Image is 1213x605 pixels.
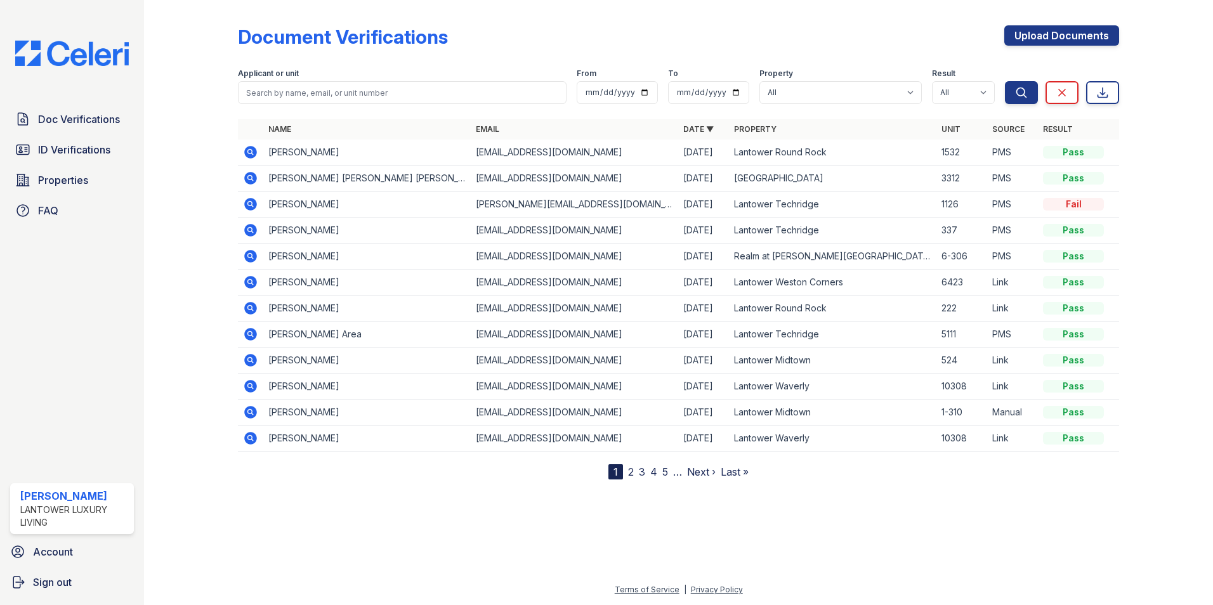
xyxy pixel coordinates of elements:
[628,465,634,478] a: 2
[238,81,567,104] input: Search by name, email, or unit number
[263,218,471,244] td: [PERSON_NAME]
[759,68,793,79] label: Property
[729,322,936,348] td: Lantower Techridge
[936,374,987,400] td: 10308
[936,270,987,296] td: 6423
[471,270,678,296] td: [EMAIL_ADDRESS][DOMAIN_NAME]
[650,465,657,478] a: 4
[263,374,471,400] td: [PERSON_NAME]
[678,322,729,348] td: [DATE]
[38,142,110,157] span: ID Verifications
[936,426,987,452] td: 10308
[662,465,668,478] a: 5
[471,426,678,452] td: [EMAIL_ADDRESS][DOMAIN_NAME]
[721,465,749,478] a: Last »
[987,400,1038,426] td: Manual
[729,192,936,218] td: Lantower Techridge
[936,400,987,426] td: 1-310
[1043,302,1104,315] div: Pass
[678,374,729,400] td: [DATE]
[936,244,987,270] td: 6-306
[10,167,134,193] a: Properties
[678,296,729,322] td: [DATE]
[987,374,1038,400] td: Link
[263,348,471,374] td: [PERSON_NAME]
[471,244,678,270] td: [EMAIL_ADDRESS][DOMAIN_NAME]
[936,140,987,166] td: 1532
[263,244,471,270] td: [PERSON_NAME]
[734,124,777,134] a: Property
[1043,172,1104,185] div: Pass
[10,107,134,132] a: Doc Verifications
[471,348,678,374] td: [EMAIL_ADDRESS][DOMAIN_NAME]
[987,296,1038,322] td: Link
[263,270,471,296] td: [PERSON_NAME]
[684,585,686,594] div: |
[678,426,729,452] td: [DATE]
[577,68,596,79] label: From
[263,140,471,166] td: [PERSON_NAME]
[471,400,678,426] td: [EMAIL_ADDRESS][DOMAIN_NAME]
[941,124,961,134] a: Unit
[5,569,139,595] a: Sign out
[729,218,936,244] td: Lantower Techridge
[238,25,448,48] div: Document Verifications
[471,218,678,244] td: [EMAIL_ADDRESS][DOMAIN_NAME]
[729,400,936,426] td: Lantower Midtown
[1004,25,1119,46] a: Upload Documents
[678,244,729,270] td: [DATE]
[263,400,471,426] td: [PERSON_NAME]
[1043,354,1104,367] div: Pass
[263,192,471,218] td: [PERSON_NAME]
[987,322,1038,348] td: PMS
[5,539,139,564] a: Account
[268,124,291,134] a: Name
[10,198,134,223] a: FAQ
[987,140,1038,166] td: PMS
[729,296,936,322] td: Lantower Round Rock
[1043,146,1104,159] div: Pass
[987,348,1038,374] td: Link
[987,192,1038,218] td: PMS
[33,575,72,590] span: Sign out
[1043,380,1104,393] div: Pass
[471,296,678,322] td: [EMAIL_ADDRESS][DOMAIN_NAME]
[476,124,499,134] a: Email
[936,218,987,244] td: 337
[936,348,987,374] td: 524
[992,124,1025,134] a: Source
[238,68,299,79] label: Applicant or unit
[5,41,139,66] img: CE_Logo_Blue-a8612792a0a2168367f1c8372b55b34899dd931a85d93a1a3d3e32e68fde9ad4.png
[678,166,729,192] td: [DATE]
[678,348,729,374] td: [DATE]
[729,348,936,374] td: Lantower Midtown
[678,270,729,296] td: [DATE]
[729,140,936,166] td: Lantower Round Rock
[471,374,678,400] td: [EMAIL_ADDRESS][DOMAIN_NAME]
[263,426,471,452] td: [PERSON_NAME]
[987,244,1038,270] td: PMS
[987,166,1038,192] td: PMS
[263,296,471,322] td: [PERSON_NAME]
[936,166,987,192] td: 3312
[1043,250,1104,263] div: Pass
[1043,432,1104,445] div: Pass
[936,192,987,218] td: 1126
[673,464,682,479] span: …
[471,140,678,166] td: [EMAIL_ADDRESS][DOMAIN_NAME]
[932,68,955,79] label: Result
[471,166,678,192] td: [EMAIL_ADDRESS][DOMAIN_NAME]
[1043,124,1073,134] a: Result
[608,464,623,479] div: 1
[987,218,1038,244] td: PMS
[729,270,936,296] td: Lantower Weston Corners
[33,544,73,559] span: Account
[20,488,129,504] div: [PERSON_NAME]
[1043,224,1104,237] div: Pass
[936,322,987,348] td: 5111
[1043,198,1104,211] div: Fail
[687,465,716,478] a: Next ›
[678,140,729,166] td: [DATE]
[678,400,729,426] td: [DATE]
